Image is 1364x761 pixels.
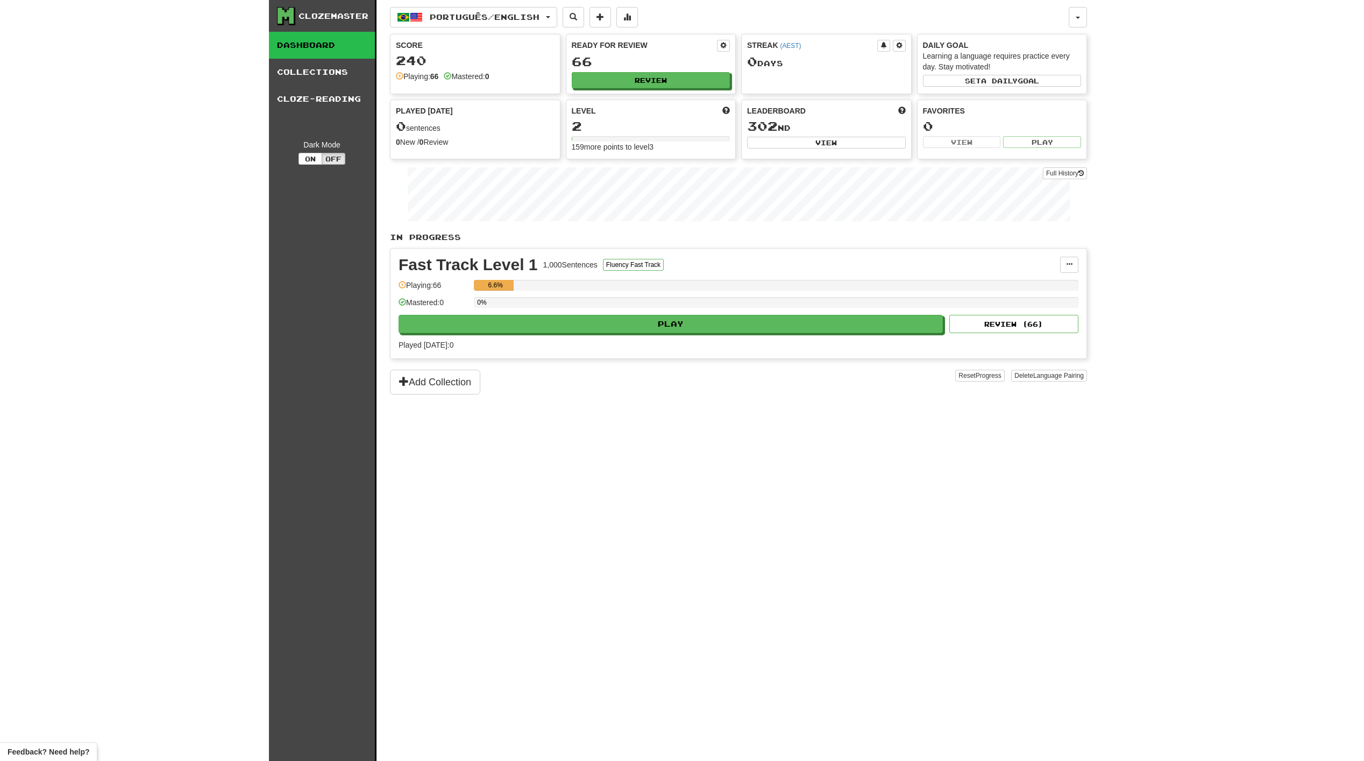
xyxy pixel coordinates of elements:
button: On [299,153,322,165]
div: 2 [572,119,730,133]
button: Fluency Fast Track [603,259,664,271]
span: 0 [396,118,406,133]
span: Português / English [430,12,539,22]
div: sentences [396,119,555,133]
a: Dashboard [269,32,375,59]
button: DeleteLanguage Pairing [1011,370,1087,382]
div: Fast Track Level 1 [399,257,538,273]
span: Language Pairing [1033,372,1084,379]
strong: 0 [396,138,400,146]
div: 1,000 Sentences [543,259,598,270]
div: 0 [923,119,1082,133]
span: This week in points, UTC [898,105,906,116]
div: Mastered: [444,71,489,82]
a: Cloze-Reading [269,86,375,112]
span: Played [DATE]: 0 [399,341,453,349]
button: More stats [616,7,638,27]
div: 159 more points to level 3 [572,142,730,152]
div: 66 [572,55,730,68]
span: a daily [981,77,1018,84]
button: Português/English [390,7,557,27]
a: Collections [269,59,375,86]
span: Score more points to level up [722,105,730,116]
button: Play [399,315,943,333]
div: Score [396,40,555,51]
div: Dark Mode [277,139,367,150]
strong: 0 [485,72,489,81]
span: 0 [747,54,757,69]
button: Review [572,72,730,88]
div: Favorites [923,105,1082,116]
div: Day s [747,55,906,69]
button: Seta dailygoal [923,75,1082,87]
button: View [747,137,906,149]
span: Open feedback widget [8,746,89,757]
a: (AEST) [780,42,801,50]
button: Off [322,153,345,165]
div: 6.6% [477,280,514,291]
div: 240 [396,54,555,67]
a: Full History [1043,167,1087,179]
span: Progress [976,372,1001,379]
span: Leaderboard [747,105,806,116]
button: ResetProgress [955,370,1004,382]
strong: 66 [430,72,439,81]
div: Ready for Review [572,40,717,51]
button: Search sentences [563,7,584,27]
div: nd [747,119,906,133]
div: Daily Goal [923,40,1082,51]
button: Add Collection [390,370,480,394]
button: Play [1003,136,1081,148]
div: Learning a language requires practice every day. Stay motivated! [923,51,1082,72]
div: Clozemaster [299,11,368,22]
span: Level [572,105,596,116]
div: Playing: 66 [399,280,468,298]
button: View [923,136,1001,148]
div: Mastered: 0 [399,297,468,315]
span: Played [DATE] [396,105,453,116]
div: Playing: [396,71,438,82]
div: New / Review [396,137,555,147]
p: In Progress [390,232,1087,243]
button: Review (66) [949,315,1078,333]
button: Add sentence to collection [589,7,611,27]
strong: 0 [420,138,424,146]
div: Streak [747,40,877,51]
span: 302 [747,118,778,133]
